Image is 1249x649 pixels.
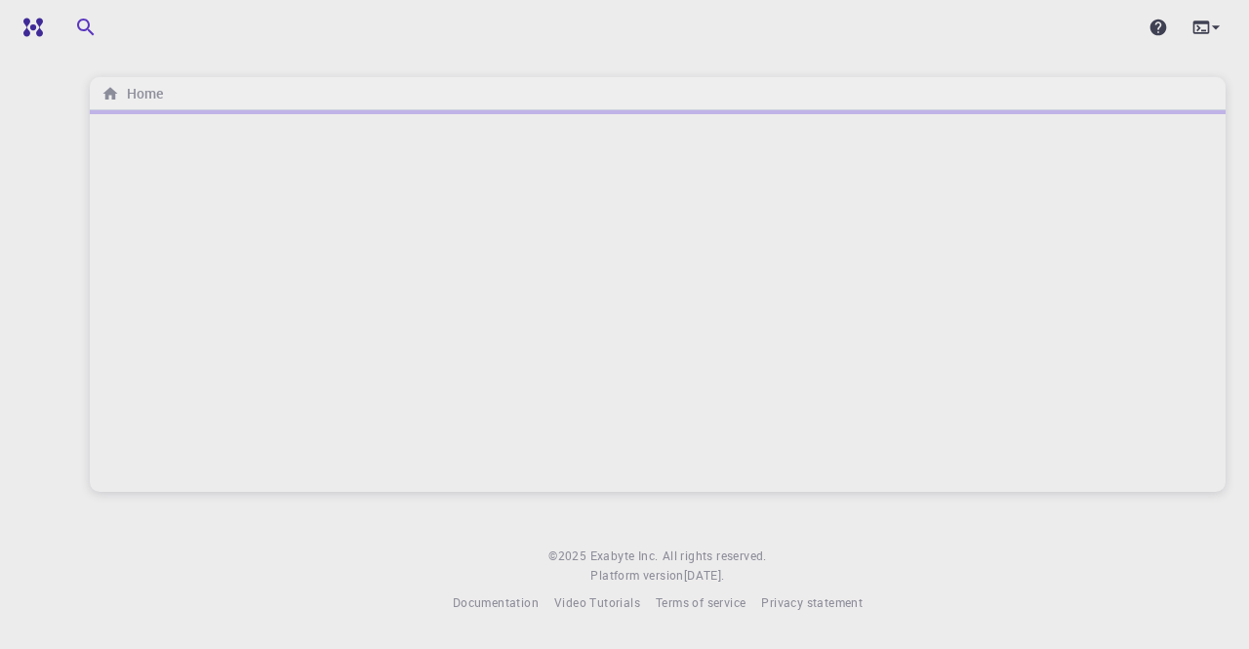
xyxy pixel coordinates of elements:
a: Privacy statement [761,593,863,613]
span: Video Tutorials [554,594,640,610]
span: All rights reserved. [663,547,767,566]
nav: breadcrumb [98,83,167,104]
span: Terms of service [656,594,745,610]
a: Terms of service [656,593,745,613]
span: Platform version [590,566,683,586]
h6: Home [119,83,163,104]
a: [DATE]. [684,566,725,586]
a: Documentation [453,593,539,613]
span: [DATE] . [684,567,725,583]
span: Privacy statement [761,594,863,610]
a: Video Tutorials [554,593,640,613]
img: logo [16,18,43,37]
span: Documentation [453,594,539,610]
span: © 2025 [548,547,589,566]
span: Exabyte Inc. [590,548,659,563]
a: Exabyte Inc. [590,547,659,566]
